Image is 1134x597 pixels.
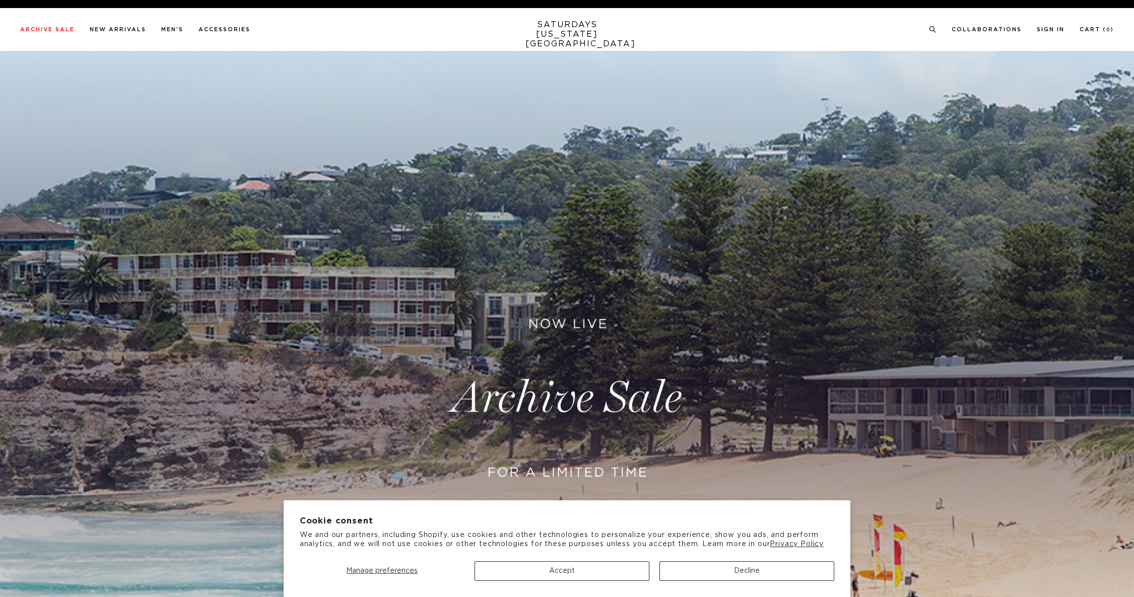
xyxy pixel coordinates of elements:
h2: Cookie consent [300,516,835,526]
a: Men's [161,27,183,32]
a: Sign In [1037,27,1064,32]
a: New Arrivals [90,27,146,32]
a: Collaborations [952,27,1022,32]
a: Cart (0) [1080,27,1114,32]
a: Privacy Policy [770,541,824,548]
a: Archive Sale [20,27,75,32]
span: Manage preferences [346,567,418,574]
button: Decline [659,561,834,581]
p: We and our partners, including Shopify, use cookies and other technologies to personalize your ex... [300,530,835,549]
button: Accept [475,561,649,581]
button: Manage preferences [300,561,464,581]
small: 0 [1106,28,1110,32]
a: Accessories [198,27,250,32]
a: SATURDAYS[US_STATE][GEOGRAPHIC_DATA] [525,20,609,49]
